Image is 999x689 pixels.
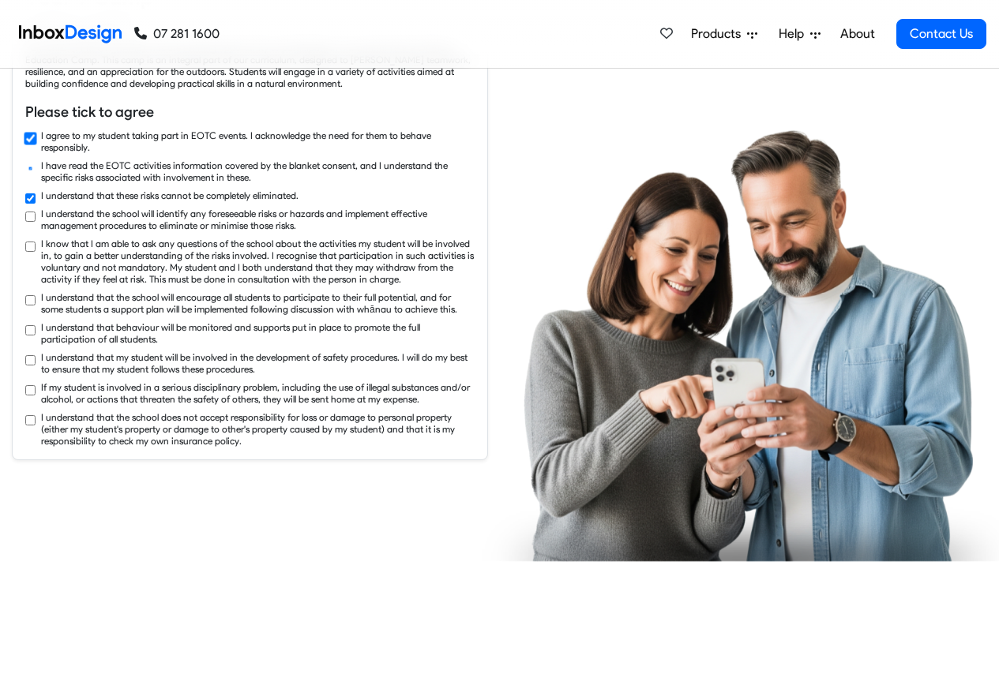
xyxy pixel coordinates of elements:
[41,208,475,231] label: I understand the school will identify any foreseeable risks or hazards and implement effective ma...
[41,381,475,405] label: If my student is involved in a serious disciplinary problem, including the use of illegal substan...
[779,24,810,43] span: Help
[836,18,879,50] a: About
[134,24,220,43] a: 07 281 1600
[41,238,475,285] label: I know that I am able to ask any questions of the school about the activities my student will be ...
[41,159,475,183] label: I have read the EOTC activities information covered by the blanket consent, and I understand the ...
[691,24,747,43] span: Products
[25,102,475,122] h6: Please tick to agree
[41,321,475,345] label: I understand that behaviour will be monitored and supports put in place to promote the full parti...
[896,19,986,49] a: Contact Us
[772,18,827,50] a: Help
[41,291,475,315] label: I understand that the school will encourage all students to participate to their full potential, ...
[41,351,475,375] label: I understand that my student will be involved in the development of safety procedures. I will do ...
[685,18,764,50] a: Products
[41,129,475,153] label: I agree to my student taking part in EOTC events. I acknowledge the need for them to behave respo...
[41,189,299,201] label: I understand that these risks cannot be completely eliminated.
[41,411,475,447] label: I understand that the school does not accept responsibility for loss or damage to personal proper...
